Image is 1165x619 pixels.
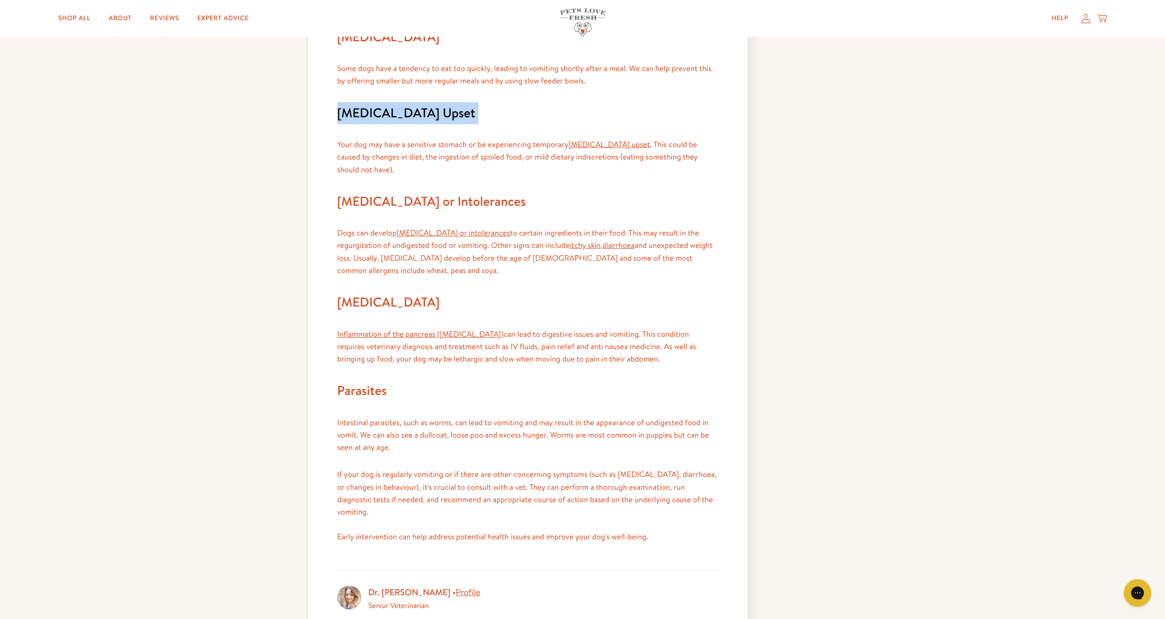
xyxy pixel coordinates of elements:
a: [MEDICAL_DATA] or intolerances [397,228,510,238]
a: About [101,9,139,27]
h2: [MEDICAL_DATA] Upset [337,102,718,124]
img: Dr. Linda Simon [337,586,361,609]
h2: [MEDICAL_DATA] or Intolerances [337,191,718,213]
h2: [MEDICAL_DATA] [337,291,718,313]
h2: [MEDICAL_DATA] [337,26,718,48]
img: Pets Love Fresh [560,8,606,36]
p: Your dog may have a sensitive stomach or be experiencing temporary . This could be caused by chan... [337,138,718,176]
iframe: Gorgias live chat messenger [1119,576,1156,610]
p: If your dog is regularly vomiting or if there are other concerning symptoms (such as [MEDICAL_DAT... [337,468,718,555]
a: Profile [455,586,480,598]
a: itchy skin [569,240,601,251]
h2: Parasites [337,380,718,402]
a: Inflammation of the pancreas ([MEDICAL_DATA]) [337,329,504,340]
a: Reviews [143,9,186,27]
p: Some dogs have a tendency to eat too quickly, leading to vomiting shortly after a meal. We can he... [337,62,718,87]
p: Senior Veterinarian [368,600,718,612]
p: Intestinal parasites, such as worms, can lead to vomiting and may result in the appearance of und... [337,416,718,454]
a: Shop All [51,9,98,27]
a: coat [432,430,447,440]
a: [MEDICAL_DATA] upset [569,139,650,150]
h3: Dr. [PERSON_NAME] • [368,586,718,600]
p: can lead to digestive issues and vomiting. This condition requires veterinary diagnosis and treat... [337,328,718,366]
a: diarrhoea [602,240,634,251]
a: Help [1044,9,1076,27]
p: Dogs can develop to certain ingredients in their food. This may result in the regurgitation of un... [337,227,718,277]
a: Expert Advice [190,9,256,27]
